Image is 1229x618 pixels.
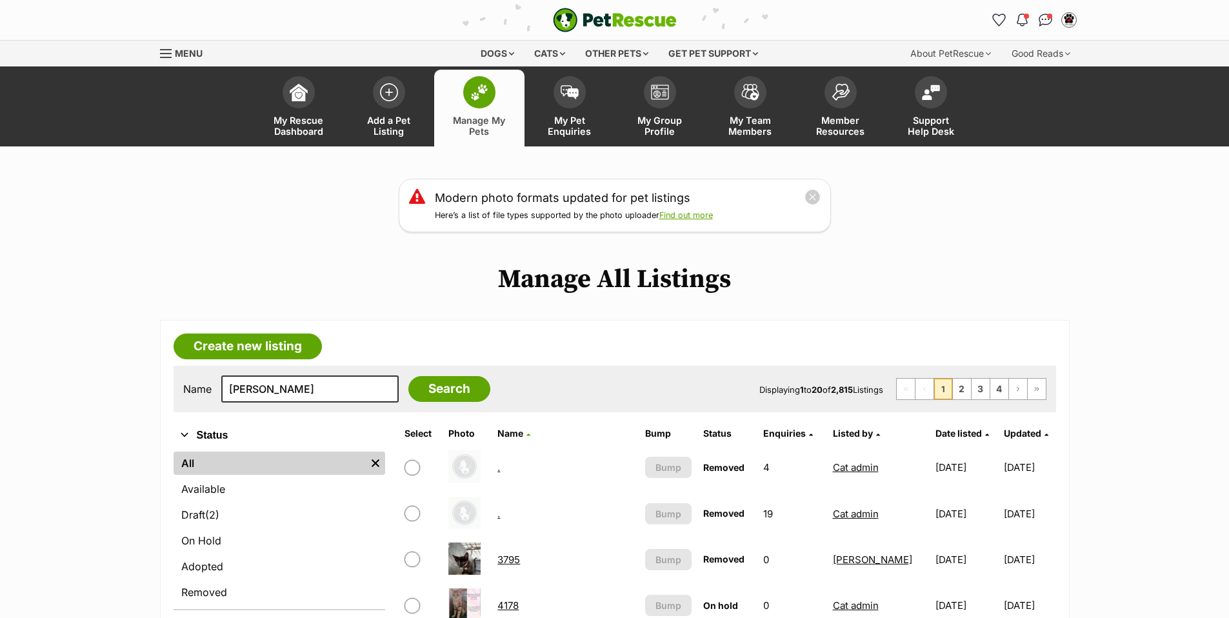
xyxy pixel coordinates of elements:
[758,537,826,582] td: 0
[833,428,873,439] span: Listed by
[703,553,744,564] span: Removed
[615,70,705,146] a: My Group Profile
[435,210,821,222] p: Here’s a list of file types supported by the photo uploader
[655,599,681,612] span: Bump
[935,428,989,439] a: Date listed
[915,379,934,399] span: Previous page
[833,553,912,566] a: [PERSON_NAME]
[741,84,759,101] img: team-members-icon-5396bd8760b3fe7c0b43da4ab00e1e3bb1a5d9ba89233759b79545d2d3fc5d0d.svg
[174,427,385,444] button: Status
[698,423,757,444] th: Status
[831,384,853,395] strong: 2,815
[497,428,523,439] span: Name
[525,70,615,146] a: My Pet Enquiries
[1004,428,1041,439] span: Updated
[160,41,212,64] a: Menu
[561,85,579,99] img: pet-enquiries-icon-7e3ad2cf08bfb03b45e93fb7055b45f3efa6380592205ae92323e6603595dc1f.svg
[174,503,385,526] a: Draft
[470,84,488,101] img: manage-my-pets-icon-02211641906a0b7f246fdf0571729dbe1e7629f14944591b6c1af311fb30b64b.svg
[360,115,418,137] span: Add a Pet Listing
[497,508,500,520] a: .
[833,508,879,520] a: Cat admin
[800,384,804,395] strong: 1
[1012,10,1033,30] button: Notifications
[408,376,490,402] input: Search
[1009,379,1027,399] a: Next page
[655,553,681,566] span: Bump
[989,10,1010,30] a: Favourites
[833,599,879,612] a: Cat admin
[703,600,738,611] span: On hold
[1004,445,1054,490] td: [DATE]
[450,115,508,137] span: Manage My Pets
[1039,14,1052,26] img: chat-41dd97257d64d25036548639549fe6c8038ab92f7586957e7f3b1b290dea8141.svg
[896,378,1046,400] nav: Pagination
[435,189,690,206] a: Modern photo formats updated for pet listings
[659,210,713,220] a: Find out more
[205,507,219,523] span: (2)
[703,508,744,519] span: Removed
[721,115,779,137] span: My Team Members
[448,450,481,483] img: .
[399,423,442,444] th: Select
[901,41,1000,66] div: About PetRescue
[1004,428,1048,439] a: Updated
[930,492,1003,536] td: [DATE]
[1017,14,1027,26] img: notifications-46538b983faf8c2785f20acdc204bb7945ddae34d4c08c2a6579f10ce5e182be.svg
[380,83,398,101] img: add-pet-listing-icon-0afa8454b4691262ce3f59096e99ab1cd57d4a30225e0717b998d2c9b9846f56.svg
[655,461,681,474] span: Bump
[270,115,328,137] span: My Rescue Dashboard
[174,334,322,359] a: Create new listing
[366,452,385,475] a: Remove filter
[174,529,385,552] a: On Hold
[344,70,434,146] a: Add a Pet Listing
[1035,10,1056,30] a: Conversations
[434,70,525,146] a: Manage My Pets
[989,10,1079,30] ul: Account quick links
[174,581,385,604] a: Removed
[576,41,657,66] div: Other pets
[897,379,915,399] span: First page
[541,115,599,137] span: My Pet Enquiries
[174,452,366,475] a: All
[990,379,1008,399] a: Page 4
[930,445,1003,490] td: [DATE]
[703,462,744,473] span: Removed
[183,383,212,395] label: Name
[175,48,203,59] span: Menu
[497,553,520,566] a: 3795
[1004,537,1054,582] td: [DATE]
[645,457,692,478] button: Bump
[553,8,677,32] a: PetRescue
[758,445,826,490] td: 4
[930,537,1003,582] td: [DATE]
[553,8,677,32] img: logo-e224e6f780fb5917bec1dbf3a21bbac754714ae5b6737aabdf751b685950b380.svg
[812,384,823,395] strong: 20
[448,543,481,575] img: 3795
[804,189,821,205] button: close
[763,428,813,439] a: Enquiries
[934,379,952,399] span: Page 1
[1004,492,1054,536] td: [DATE]
[659,41,767,66] div: Get pet support
[763,428,806,439] span: translation missing: en.admin.listings.index.attributes.enquiries
[833,428,880,439] a: Listed by
[1059,10,1079,30] button: My account
[640,423,697,444] th: Bump
[922,85,940,100] img: help-desk-icon-fdf02630f3aa405de69fd3d07c3f3aa587a6932b1a1747fa1d2bba05be0121f9.svg
[832,83,850,101] img: member-resources-icon-8e73f808a243e03378d46382f2149f9095a855e16c252ad45f914b54edf8863c.svg
[645,503,692,524] button: Bump
[174,477,385,501] a: Available
[1003,41,1079,66] div: Good Reads
[655,507,681,521] span: Bump
[902,115,960,137] span: Support Help Desk
[645,595,692,616] button: Bump
[812,115,870,137] span: Member Resources
[497,428,530,439] a: Name
[1063,14,1075,26] img: Cat admin profile pic
[645,549,692,570] button: Bump
[795,70,886,146] a: Member Resources
[174,449,385,609] div: Status
[759,384,883,395] span: Displaying to of Listings
[631,115,689,137] span: My Group Profile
